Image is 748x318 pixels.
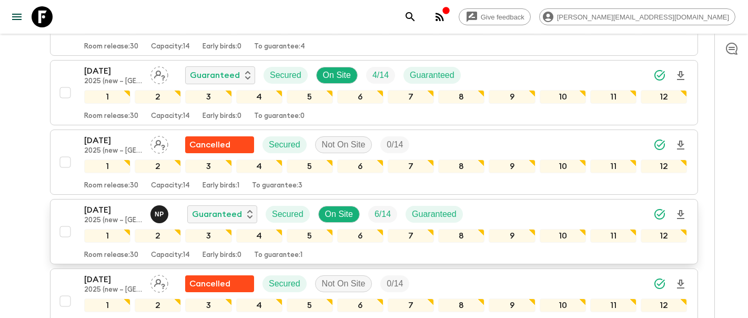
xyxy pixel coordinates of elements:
span: Assign pack leader [150,139,168,147]
p: Secured [270,69,301,82]
div: 12 [641,299,687,312]
div: 1 [84,160,130,173]
div: 6 [337,299,383,312]
div: On Site [318,206,360,223]
div: 5 [287,160,333,173]
div: 3 [185,90,231,104]
span: Give feedback [475,13,530,21]
svg: Synced Successfully [653,208,666,221]
p: Room release: 30 [84,43,138,51]
svg: Download Onboarding [674,208,687,221]
svg: Download Onboarding [674,278,687,291]
div: 9 [489,229,535,243]
div: Flash Pack cancellation [185,136,254,153]
div: Not On Site [315,136,372,153]
p: 2025 (new – [GEOGRAPHIC_DATA]) [84,77,142,86]
button: menu [6,6,27,27]
div: 2 [135,299,181,312]
div: 11 [590,90,636,104]
p: Secured [269,138,300,151]
p: Capacity: 14 [151,182,190,190]
p: Early birds: 0 [203,112,241,121]
div: 9 [489,90,535,104]
div: Secured [262,275,307,292]
div: 12 [641,160,687,173]
div: Trip Fill [380,136,409,153]
button: [DATE]2025 (new – [GEOGRAPHIC_DATA])Assign pack leaderFlash Pack cancellationSecuredNot On SiteTr... [50,130,698,195]
p: Early birds: 0 [203,43,241,51]
p: [DATE] [84,273,142,286]
p: To guarantee: 4 [254,43,305,51]
div: 7 [388,229,434,243]
div: 3 [185,160,231,173]
p: [DATE] [84,65,142,77]
div: Trip Fill [366,67,395,84]
div: 5 [287,229,333,243]
div: 11 [590,160,636,173]
button: [DATE]2025 (new – [GEOGRAPHIC_DATA])Assign pack leaderGuaranteedSecuredOn SiteTrip FillGuaranteed... [50,60,698,125]
div: 10 [540,160,586,173]
div: 2 [135,160,181,173]
p: Guaranteed [412,208,457,221]
p: 4 / 14 [372,69,389,82]
p: Cancelled [189,277,230,290]
p: Guaranteed [190,69,240,82]
p: Capacity: 14 [151,251,190,260]
div: 1 [84,299,130,312]
div: 6 [337,160,383,173]
div: 5 [287,299,333,312]
div: 10 [540,90,586,104]
div: 4 [236,299,282,312]
div: Secured [262,136,307,153]
p: On Site [325,208,353,221]
p: Cancelled [189,138,230,151]
p: Secured [272,208,304,221]
div: 12 [641,229,687,243]
div: 3 [185,229,231,243]
p: Capacity: 14 [151,43,190,51]
button: NP [150,205,170,223]
p: Secured [269,277,300,290]
p: [DATE] [84,134,142,147]
p: Early birds: 0 [203,251,241,260]
div: [PERSON_NAME][EMAIL_ADDRESS][DOMAIN_NAME] [539,8,735,25]
p: [DATE] [84,204,142,216]
p: 0 / 14 [387,277,403,290]
svg: Download Onboarding [674,139,687,152]
a: Give feedback [459,8,531,25]
div: 1 [84,90,130,104]
p: Room release: 30 [84,251,138,260]
div: Flash Pack cancellation [185,275,254,292]
div: 7 [388,90,434,104]
p: 2025 (new – [GEOGRAPHIC_DATA]) [84,147,142,155]
div: 5 [287,90,333,104]
span: Assign pack leader [150,69,168,78]
div: 11 [590,229,636,243]
div: On Site [316,67,358,84]
button: [DATE]2025 (new – [GEOGRAPHIC_DATA])Naoko PogedeGuaranteedSecuredOn SiteTrip FillGuaranteed123456... [50,199,698,264]
div: Secured [264,67,308,84]
div: 4 [236,160,282,173]
div: 7 [388,299,434,312]
svg: Synced Successfully [653,277,666,290]
p: Room release: 30 [84,112,138,121]
div: 9 [489,160,535,173]
div: Not On Site [315,275,372,292]
p: On Site [323,69,351,82]
div: 10 [540,299,586,312]
div: 6 [337,90,383,104]
p: To guarantee: 1 [254,251,302,260]
p: To guarantee: 0 [254,112,305,121]
p: Not On Site [322,138,366,151]
p: Not On Site [322,277,366,290]
p: Early birds: 1 [203,182,239,190]
span: Assign pack leader [150,278,168,286]
svg: Download Onboarding [674,69,687,82]
div: 8 [438,90,484,104]
div: Secured [266,206,310,223]
div: 4 [236,90,282,104]
div: 11 [590,299,636,312]
div: 4 [236,229,282,243]
p: Room release: 30 [84,182,138,190]
div: Trip Fill [368,206,397,223]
